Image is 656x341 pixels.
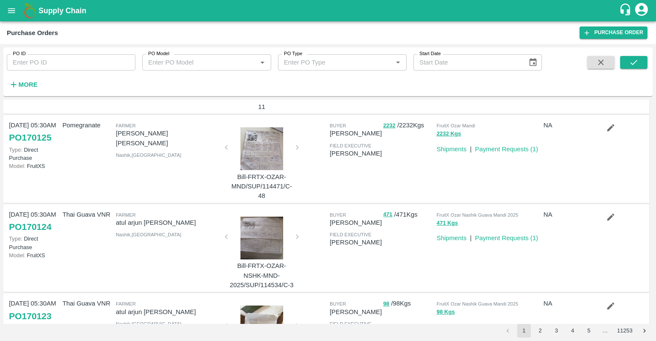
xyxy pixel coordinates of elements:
[2,1,21,21] button: open drawer
[9,235,22,242] span: Type:
[281,57,390,68] input: Enter PO Type
[230,172,294,201] p: Bill-FRTX-OZAR-MND/SUP/114471/C-48
[62,210,112,219] p: Thai Guava VNR
[330,301,346,306] span: buyer
[475,235,538,241] a: Payment Requests (1)
[383,121,395,131] button: 2232
[116,307,219,317] p: atul arjun [PERSON_NAME]
[7,27,58,38] div: Purchase Orders
[383,210,433,220] p: / 471 Kgs
[615,324,635,338] button: Go to page 11253
[544,299,594,308] p: NA
[383,210,392,220] button: 471
[500,324,653,338] nav: pagination navigation
[116,153,181,158] span: Nashik , [GEOGRAPHIC_DATA]
[330,143,372,148] span: field executive
[230,261,294,290] p: Bill-FRTX-OZAR-NSHK-MND-2025/SUP/114534/C-3
[550,324,563,338] button: Go to page 3
[18,81,38,88] strong: More
[38,5,619,17] a: Supply Chain
[9,130,51,145] a: PO170125
[148,50,170,57] label: PO Model
[116,301,135,306] span: Farmer
[566,324,580,338] button: Go to page 4
[330,129,382,138] p: [PERSON_NAME]
[436,301,518,306] span: FruitX Ozar Nashik Guava Mandi 2025
[436,146,466,153] a: Shipments
[436,123,475,128] span: FruitX Ozar Mandi
[598,327,612,335] div: …
[638,324,651,338] button: Go to next page
[21,2,38,19] img: logo
[116,123,135,128] span: Farmer
[7,77,40,92] button: More
[582,324,596,338] button: Go to page 5
[525,54,541,71] button: Choose date
[330,307,382,317] p: [PERSON_NAME]
[9,235,59,251] p: Direct Purchase
[619,3,634,18] div: customer-support
[9,252,25,259] span: Model:
[9,251,59,259] p: FruitXS
[330,212,346,218] span: buyer
[145,57,254,68] input: Enter PO Model
[13,50,26,57] label: PO ID
[9,210,59,219] p: [DATE] 05:30AM
[116,129,219,148] p: [PERSON_NAME] [PERSON_NAME]
[383,299,389,309] button: 98
[580,26,647,39] a: Purchase Order
[116,212,135,218] span: Farmer
[116,321,181,326] span: Nashik , [GEOGRAPHIC_DATA]
[62,299,112,308] p: Thai Guava VNR
[9,299,59,308] p: [DATE] 05:30AM
[475,146,538,153] a: Payment Requests (1)
[284,50,302,57] label: PO Type
[330,321,372,326] span: field executive
[9,219,51,235] a: PO170124
[9,162,59,170] p: FruitXS
[9,309,51,324] a: PO170123
[330,232,372,237] span: field executive
[7,54,135,71] input: Enter PO ID
[9,146,59,162] p: Direct Purchase
[116,232,181,237] span: Nashik , [GEOGRAPHIC_DATA]
[436,129,461,139] button: 2232 Kgs
[436,212,518,218] span: FruitX Ozar Nashik Guava Mandi 2025
[9,121,59,130] p: [DATE] 05:30AM
[436,218,458,228] button: 471 Kgs
[9,163,25,169] span: Model:
[62,121,112,130] p: Pomegranate
[330,123,346,128] span: buyer
[330,218,382,227] p: [PERSON_NAME]
[436,307,455,317] button: 98 Kgs
[330,238,382,247] p: [PERSON_NAME]
[413,54,521,71] input: Start Date
[517,324,531,338] button: page 1
[38,6,86,15] b: Supply Chain
[533,324,547,338] button: Go to page 2
[392,57,404,68] button: Open
[634,2,649,20] div: account of current user
[544,210,594,219] p: NA
[116,218,219,227] p: atul arjun [PERSON_NAME]
[419,50,441,57] label: Start Date
[466,319,471,332] div: |
[466,230,471,243] div: |
[383,299,433,309] p: / 98 Kgs
[436,235,466,241] a: Shipments
[330,149,382,158] p: [PERSON_NAME]
[383,121,433,130] p: / 2232 Kgs
[9,147,22,153] span: Type:
[257,57,268,68] button: Open
[466,141,471,154] div: |
[544,121,594,130] p: NA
